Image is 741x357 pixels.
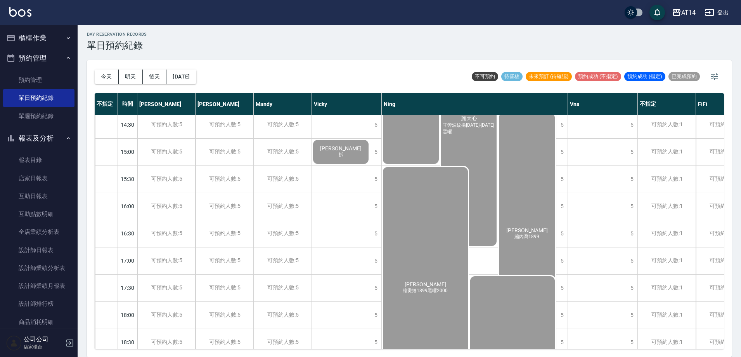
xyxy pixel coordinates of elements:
[137,111,195,138] div: 可預約人數:5
[626,329,637,356] div: 5
[137,220,195,247] div: 可預約人數:5
[196,166,253,193] div: 可預約人數:5
[382,93,568,115] div: Ning
[3,89,74,107] a: 單日預約紀錄
[3,169,74,187] a: 店家日報表
[196,111,253,138] div: 可預約人數:5
[95,70,119,84] button: 今天
[403,281,448,287] span: [PERSON_NAME]
[118,111,137,138] div: 14:30
[626,166,637,193] div: 5
[3,295,74,313] a: 設計師排行榜
[624,73,665,80] span: 預約成功 (指定)
[118,247,137,274] div: 17:00
[24,343,63,350] p: 店家櫃台
[196,302,253,329] div: 可預約人數:5
[702,5,732,20] button: 登出
[626,220,637,247] div: 5
[118,220,137,247] div: 16:30
[575,73,621,80] span: 預約成功 (不指定)
[638,220,696,247] div: 可預約人數:1
[137,93,196,115] div: [PERSON_NAME]
[137,166,195,193] div: 可預約人數:5
[626,275,637,301] div: 5
[638,275,696,301] div: 可預約人數:1
[556,166,568,193] div: 5
[472,73,498,80] span: 不可預約
[3,241,74,259] a: 設計師日報表
[370,111,381,138] div: 5
[254,275,312,301] div: 可預約人數:5
[118,138,137,165] div: 15:00
[312,93,382,115] div: Vicky
[626,111,637,138] div: 5
[3,128,74,148] button: 報表及分析
[626,302,637,329] div: 5
[626,139,637,165] div: 5
[638,193,696,220] div: 可預約人數:1
[401,287,449,294] span: 縮燙捲1899黑曜2000
[196,193,253,220] div: 可預約人數:5
[254,247,312,274] div: 可預約人數:5
[638,93,696,115] div: 不指定
[118,193,137,220] div: 16:00
[196,139,253,165] div: 可預約人數:5
[95,93,118,115] div: 不指定
[137,329,195,356] div: 可預約人數:5
[3,313,74,331] a: 商品消耗明細
[649,5,665,20] button: save
[118,93,137,115] div: 時間
[626,247,637,274] div: 5
[459,115,479,122] span: 施天心
[254,166,312,193] div: 可預約人數:5
[3,187,74,205] a: 互助日報表
[118,329,137,356] div: 18:30
[254,111,312,138] div: 可預約人數:5
[638,111,696,138] div: 可預約人數:1
[526,73,572,80] span: 未來預訂 (待確認)
[556,275,568,301] div: 5
[3,107,74,125] a: 單週預約紀錄
[370,139,381,165] div: 5
[137,247,195,274] div: 可預約人數:5
[137,139,195,165] div: 可預約人數:5
[196,93,254,115] div: [PERSON_NAME]
[638,166,696,193] div: 可預約人數:1
[556,302,568,329] div: 5
[638,139,696,165] div: 可預約人數:1
[254,329,312,356] div: 可預約人數:5
[370,220,381,247] div: 5
[118,165,137,193] div: 15:30
[556,220,568,247] div: 5
[669,5,699,21] button: AT14
[3,48,74,68] button: 預約管理
[3,71,74,89] a: 預約管理
[3,223,74,241] a: 全店業績分析表
[370,166,381,193] div: 5
[556,193,568,220] div: 5
[370,302,381,329] div: 5
[196,220,253,247] div: 可預約人數:5
[638,302,696,329] div: 可預約人數:1
[370,275,381,301] div: 5
[118,301,137,329] div: 18:00
[196,275,253,301] div: 可預約人數:5
[556,139,568,165] div: 5
[370,329,381,356] div: 5
[337,152,345,158] span: 拆
[143,70,167,84] button: 後天
[3,277,74,295] a: 設計師業績月報表
[254,139,312,165] div: 可預約人數:5
[118,274,137,301] div: 17:30
[370,247,381,274] div: 5
[638,329,696,356] div: 可預約人數:1
[668,73,700,80] span: 已完成預約
[254,220,312,247] div: 可預約人數:5
[681,8,696,17] div: AT14
[166,70,196,84] button: [DATE]
[6,335,22,351] img: Person
[137,302,195,329] div: 可預約人數:5
[196,247,253,274] div: 可預約人數:5
[441,122,497,135] span: 耳旁波紋捲[DATE]-[DATE]黑曜
[254,193,312,220] div: 可預約人數:5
